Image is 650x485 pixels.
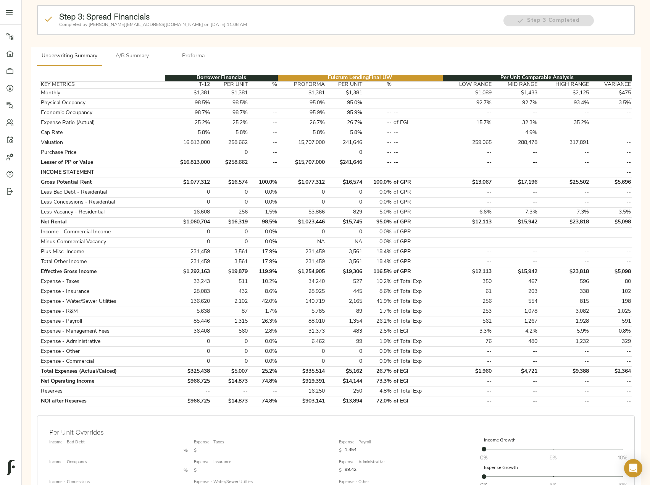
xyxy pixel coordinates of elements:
[278,207,326,217] td: 53,866
[590,307,632,317] td: 1,025
[248,148,278,158] td: --
[211,207,248,217] td: 256
[492,188,539,197] td: --
[211,287,248,297] td: 432
[393,188,443,197] td: of GPR
[278,197,326,207] td: 0
[278,317,326,327] td: 88,010
[165,138,211,148] td: 16,813,000
[278,88,326,98] td: $1,381
[539,267,590,277] td: $23,818
[393,88,443,98] td: --
[393,128,443,138] td: --
[443,247,493,257] td: --
[326,98,363,108] td: 95.0%
[590,138,632,148] td: --
[443,75,632,82] th: Per Unit Comparable Analysis
[363,237,393,247] td: 0.0%
[165,207,211,217] td: 16,608
[443,188,493,197] td: --
[40,267,165,277] td: Effective Gross Income
[539,138,590,148] td: 317,891
[363,287,393,297] td: 8.6%
[248,98,278,108] td: --
[443,108,493,118] td: --
[248,108,278,118] td: --
[40,247,165,257] td: Plus Misc. Income
[211,257,248,267] td: 3,561
[248,217,278,227] td: 98.5%
[40,277,165,287] td: Expense - Taxes
[248,207,278,217] td: 1.5%
[393,197,443,207] td: of GPR
[443,217,493,227] td: $12,113
[7,460,15,475] img: logo
[492,81,539,88] th: MID RANGE
[539,108,590,118] td: --
[211,217,248,227] td: $16,319
[326,257,363,267] td: 3,561
[539,118,590,128] td: 35.2%
[248,237,278,247] td: 0.0%
[211,277,248,287] td: 511
[363,148,393,158] td: --
[393,237,443,247] td: of GPR
[165,247,211,257] td: 231,459
[443,148,493,158] td: --
[248,287,278,297] td: 8.6%
[443,267,493,277] td: $12,113
[211,297,248,307] td: 2,102
[165,297,211,307] td: 136,620
[211,148,248,158] td: 0
[492,287,539,297] td: 203
[393,227,443,237] td: of GPR
[211,108,248,118] td: 98.7%
[248,88,278,98] td: --
[40,237,165,247] td: Minus Commercial Vacancy
[539,237,590,247] td: --
[326,128,363,138] td: 5.8%
[278,188,326,197] td: 0
[539,307,590,317] td: 3,082
[326,267,363,277] td: $19,306
[211,158,248,168] td: $258,662
[363,158,393,168] td: --
[165,197,211,207] td: 0
[211,81,248,88] th: PER UNIT
[40,317,165,327] td: Expense - Payroll
[40,188,165,197] td: Less Bad Debt - Residential
[165,158,211,168] td: $16,813,000
[590,297,632,307] td: 198
[326,317,363,327] td: 1,354
[539,257,590,267] td: --
[443,297,493,307] td: 256
[539,277,590,287] td: 596
[278,75,442,82] th: Fulcrum Lending Final UW
[326,148,363,158] td: 0
[363,81,393,88] th: %
[393,287,443,297] td: of Total Exp
[248,178,278,188] td: 100.0%
[443,81,493,88] th: LOW RANGE
[248,227,278,237] td: 0.0%
[165,277,211,287] td: 33,243
[40,257,165,267] td: Total Other Income
[40,217,165,227] td: Net Rental
[539,207,590,217] td: 7.3%
[443,227,493,237] td: --
[211,317,248,327] td: 1,315
[393,217,443,227] td: of GPR
[492,138,539,148] td: 288,478
[539,217,590,227] td: $23,818
[106,52,158,61] span: A/B Summary
[42,52,97,61] span: Underwriting Summary
[339,460,385,464] label: Expense - Administrative
[278,178,326,188] td: $1,077,312
[492,98,539,108] td: 92.7%
[326,188,363,197] td: 0
[326,138,363,148] td: 241,646
[278,81,326,88] th: PROFORMA
[248,118,278,128] td: --
[326,88,363,98] td: $1,381
[211,227,248,237] td: 0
